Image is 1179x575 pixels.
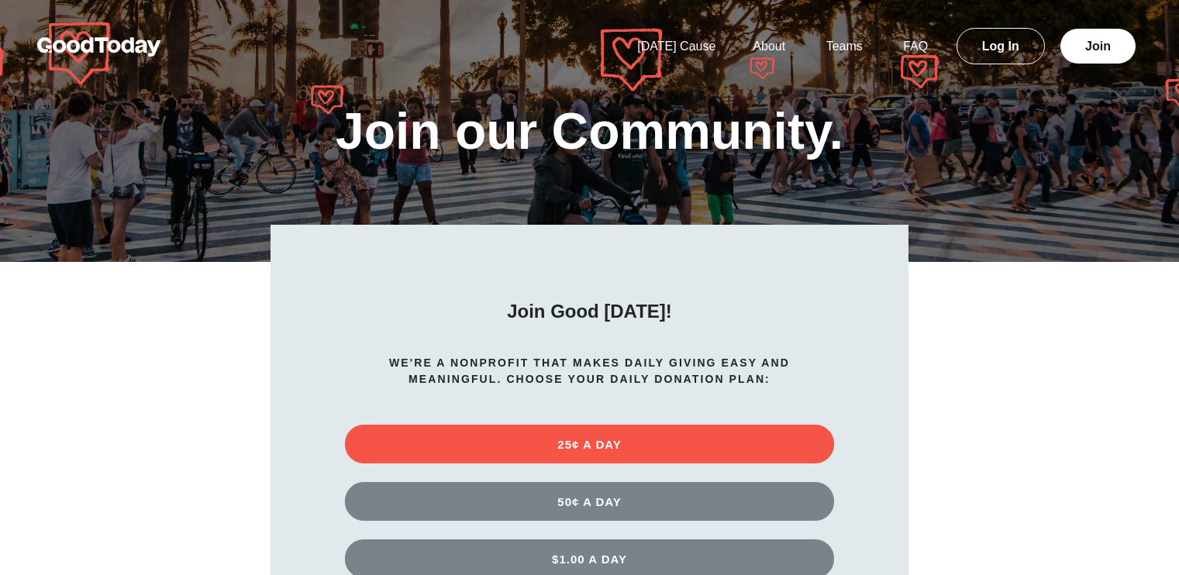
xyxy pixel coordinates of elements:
[345,482,834,521] button: 50¢ A DAY
[336,105,843,157] h1: Join our Community.
[808,40,881,53] a: Teams
[345,299,834,324] h2: Join Good [DATE]!
[345,425,834,463] button: 25¢ A DAY
[957,28,1045,64] a: Log In
[1060,29,1136,64] a: Join
[619,40,734,53] a: [DATE] Cause
[389,356,790,385] strong: We're a nonprofit that makes daily giving easy and meaningful. Choose your daily donation plan:
[884,40,946,53] a: FAQ
[37,37,161,57] img: GoodToday
[734,40,804,53] a: About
